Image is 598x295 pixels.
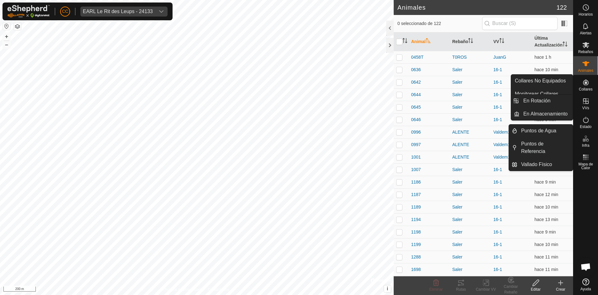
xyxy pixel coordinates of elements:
[491,32,532,51] th: VV
[523,110,567,118] span: En Almacenamiento
[452,254,488,260] div: Saler
[402,39,407,44] p-sorticon: Activar para ordenar
[493,204,502,209] a: 16-1
[3,22,10,30] button: Restablecer Mapa
[450,32,491,51] th: Rebaño
[411,166,421,173] span: 1007
[493,267,502,272] a: 16-1
[515,90,558,98] span: Monitorear Collares
[578,50,593,54] span: Rebaños
[517,125,573,137] a: Puntos de Agua
[577,258,595,276] div: Chat abierto
[468,39,473,44] p-sorticon: Activar para ordenar
[80,7,155,17] span: EARL Le Rit des Leups - 24133
[523,97,550,105] span: En Rotación
[452,141,488,148] div: ALENTE
[7,5,50,18] img: Logo Gallagher
[520,108,573,120] a: En Almacenamiento
[411,141,421,148] span: 0997
[411,254,421,260] span: 1288
[509,158,573,171] li: Vallado Físico
[493,229,502,234] a: 16-1
[411,129,421,135] span: 0996
[534,192,558,197] span: 10 sept 2025, 15:21
[521,161,552,168] span: Vallado Físico
[452,91,488,98] div: Saler
[579,87,592,91] span: Collares
[452,179,488,185] div: Saler
[411,241,421,248] span: 1199
[493,130,510,135] a: Valdem1
[155,7,168,17] div: dropdown trigger
[548,287,573,292] div: Crear
[498,284,523,295] div: Cambiar Rebaño
[411,154,421,160] span: 1001
[452,116,488,123] div: Saler
[411,79,421,86] span: 0642
[534,179,556,184] span: 10 sept 2025, 15:23
[452,79,488,86] div: Saler
[493,117,502,122] a: 16-1
[534,67,558,72] span: 10 sept 2025, 15:22
[562,42,567,47] p-sorticon: Activar para ordenar
[515,77,566,85] span: Collares No Equipados
[520,95,573,107] a: En Rotación
[493,55,506,60] a: JuanG
[493,217,502,222] a: 16-1
[452,241,488,248] div: Saler
[582,144,589,147] span: Infra
[448,287,473,292] div: Rutas
[62,8,68,15] span: CC
[452,191,488,198] div: Saler
[426,39,431,44] p-sorticon: Activar para ordenar
[452,154,488,160] div: ALENTE
[411,91,421,98] span: 0644
[534,229,556,234] span: 10 sept 2025, 15:23
[578,69,593,72] span: Animales
[452,129,488,135] div: ALENTE
[452,54,488,61] div: T0ROS
[208,287,229,293] a: Contáctenos
[534,117,556,122] span: 10 sept 2025, 15:23
[3,33,10,40] button: +
[534,254,558,259] span: 10 sept 2025, 15:21
[411,191,421,198] span: 1187
[411,204,421,210] span: 1189
[517,158,573,171] a: Vallado Físico
[3,41,10,48] button: –
[493,92,502,97] a: 16-1
[387,286,388,291] span: i
[411,216,421,223] span: 1194
[511,88,573,100] a: Monitorear Collares
[580,31,591,35] span: Alertas
[573,276,598,293] a: Ayuda
[452,166,488,173] div: Saler
[511,95,573,107] li: En Rotación
[499,39,504,44] p-sorticon: Activar para ordenar
[493,105,502,110] a: 16-1
[411,104,421,111] span: 0645
[493,192,502,197] a: 16-1
[452,66,488,73] div: Saler
[534,267,558,272] span: 10 sept 2025, 15:21
[452,104,488,111] div: Saler
[523,287,548,292] div: Editar
[452,204,488,210] div: Saler
[411,266,421,273] span: 1698
[411,66,421,73] span: 0636
[493,80,502,85] a: 16-1
[452,266,488,273] div: Saler
[493,142,510,147] a: Valdem1
[521,140,569,155] span: Puntos de Referencia
[582,106,589,110] span: VVs
[452,216,488,223] div: Saler
[511,75,573,87] a: Collares No Equipados
[511,108,573,120] li: En Almacenamiento
[83,9,153,14] div: EARL Le Rit des Leups - 24133
[473,287,498,292] div: Cambiar VV
[532,32,573,51] th: Última Actualización
[493,242,502,247] a: 16-1
[534,242,558,247] span: 10 sept 2025, 15:23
